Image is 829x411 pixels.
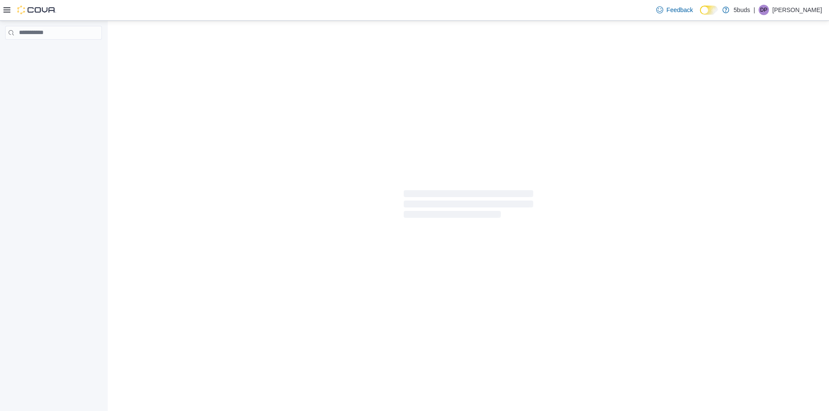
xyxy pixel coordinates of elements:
[772,5,822,15] p: [PERSON_NAME]
[700,6,718,15] input: Dark Mode
[653,1,696,19] a: Feedback
[667,6,693,14] span: Feedback
[734,5,750,15] p: 5buds
[759,5,769,15] div: Dustin Pilon
[760,5,768,15] span: DP
[5,41,102,62] nav: Complex example
[17,6,56,14] img: Cova
[753,5,755,15] p: |
[404,192,533,220] span: Loading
